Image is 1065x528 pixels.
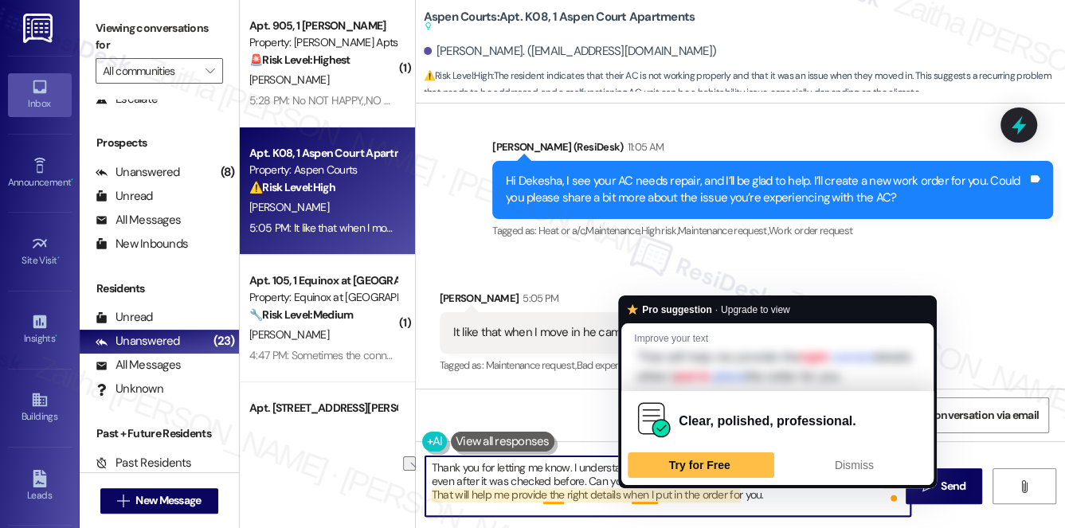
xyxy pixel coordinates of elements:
textarea: To enrich screen reader interactions, please activate Accessibility in Grammarly extension settings [425,456,911,516]
span: • [57,252,60,264]
div: [PERSON_NAME]. ([EMAIL_ADDRESS][DOMAIN_NAME]) [424,43,717,60]
div: All Messages [96,357,181,374]
div: Residents [80,280,239,297]
div: Unanswered [96,333,180,350]
div: [PERSON_NAME] (ResiDesk) [492,139,1053,161]
span: [PERSON_NAME] [249,327,329,342]
div: It like that when I move in he came back fix it not [453,324,698,341]
div: 5:28 PM: No NOT HAPPY,,NO AIR CONDITIONING since I've moved in [249,93,562,108]
div: Unanswered [96,164,180,181]
div: Apt. 105, 1 Equinox at [GEOGRAPHIC_DATA] [249,272,397,289]
div: Tagged as: [440,354,723,377]
div: Past Residents [96,455,192,471]
div: Prospects [80,135,239,151]
button: New Message [100,488,218,514]
div: Apt. K08, 1 Aspen Court Apartments [249,145,397,162]
div: Hi Dekesha, I see your AC needs repair, and I’ll be glad to help. I’ll create a new work order fo... [506,173,1028,207]
i:  [1018,480,1030,493]
button: Send [906,468,983,504]
strong: 🔧 Risk Level: Medium [249,307,353,322]
span: [PERSON_NAME] [249,200,329,214]
div: Property: [PERSON_NAME] Apts [249,34,397,51]
div: Unread [96,188,153,205]
a: Inbox [8,73,72,116]
span: New Message [135,492,201,509]
span: [PERSON_NAME] [249,72,329,87]
a: Site Visit • [8,230,72,273]
div: 5:05 PM: It like that when I move in he came back fix it not [249,221,515,235]
div: Apt. 905, 1 [PERSON_NAME] [249,18,397,34]
span: • [55,330,57,342]
img: ResiDesk Logo [23,14,56,43]
strong: ⚠️ Risk Level: High [424,69,492,82]
div: Property: Aspen Courts [249,162,397,178]
div: Tagged as: [492,219,1053,242]
a: Insights • [8,308,72,351]
span: Bad experience [576,358,640,372]
div: Past + Future Residents [80,425,239,442]
span: Maintenance request , [485,358,576,372]
label: Viewing conversations for [96,16,223,58]
div: Apt. [STREET_ADDRESS][PERSON_NAME] [249,400,397,417]
div: [PERSON_NAME] [440,290,723,312]
span: Maintenance request , [678,224,769,237]
span: Work order request [769,224,852,237]
button: Share Conversation via email [887,397,1049,433]
div: Unread [96,309,153,326]
div: 11:05 AM [624,139,664,155]
strong: 🚨 Risk Level: Highest [249,53,350,67]
a: Leads [8,465,72,508]
div: Property: Equinox at [GEOGRAPHIC_DATA] [249,289,397,306]
i:  [117,495,129,507]
div: 5:05 PM [519,290,558,307]
div: (23) [209,329,239,354]
a: Buildings [8,386,72,429]
div: Escalate [96,91,158,108]
b: Aspen Courts: Apt. K08, 1 Aspen Court Apartments [424,9,695,35]
strong: ⚠️ Risk Level: High [249,180,335,194]
div: (8) [217,160,239,185]
div: 4:47 PM: Sometimes the connection is weak or interrupted so it delays my work [249,348,616,362]
div: All Messages [96,212,181,229]
span: High risk , [640,224,678,237]
div: New Inbounds [96,236,188,252]
span: Heat or a/c , [538,224,585,237]
span: : The resident indicates that their AC is not working properly and that it was an issue when they... [424,68,1065,102]
div: Unknown [96,381,163,397]
i:  [206,65,214,77]
span: Send [941,478,965,495]
span: Maintenance , [585,224,640,237]
span: Share Conversation via email [897,407,1039,424]
input: All communities [103,58,198,84]
span: • [71,174,73,186]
